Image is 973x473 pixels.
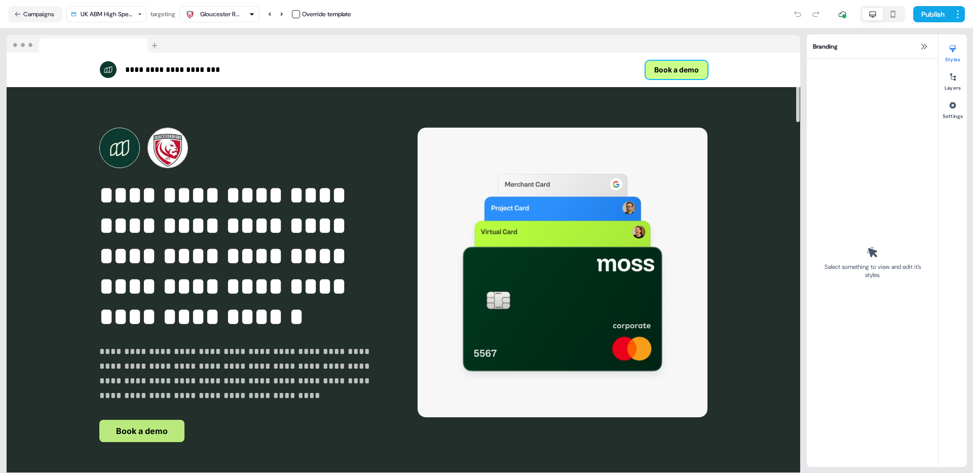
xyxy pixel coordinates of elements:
[939,69,967,91] button: Layers
[302,9,351,19] div: Override template
[151,9,175,19] div: targeting
[821,263,924,279] div: Select something to view and edit it’s styles.
[8,6,62,22] button: Campaigns
[913,6,951,22] button: Publish
[81,9,134,19] div: UK ABM High Spend Generic
[99,420,184,442] button: Book a demo
[418,128,707,417] img: Image
[646,61,707,79] button: Book a demo
[807,34,938,59] div: Branding
[939,41,967,63] button: Styles
[200,9,241,19] div: Gloucester Rugby
[407,61,707,79] div: Book a demo
[99,420,389,442] div: Book a demo
[418,128,707,442] div: Image
[179,6,259,22] button: Gloucester Rugby
[939,97,967,120] button: Settings
[7,35,162,53] img: Browser topbar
